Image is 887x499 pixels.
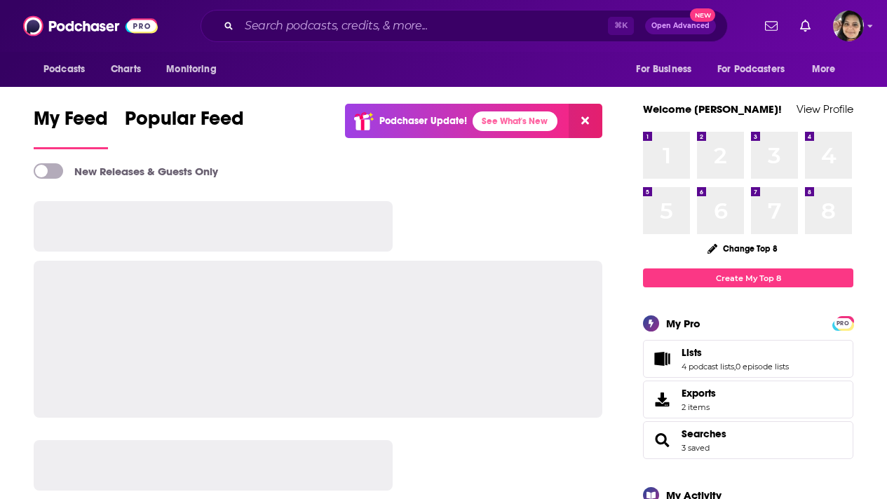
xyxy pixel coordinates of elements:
[648,430,676,450] a: Searches
[201,10,728,42] div: Search podcasts, credits, & more...
[682,402,716,412] span: 2 items
[43,60,85,79] span: Podcasts
[734,362,736,371] span: ,
[833,11,864,41] button: Show profile menu
[794,14,816,38] a: Show notifications dropdown
[802,56,853,83] button: open menu
[34,163,218,179] a: New Releases & Guests Only
[682,346,789,359] a: Lists
[34,107,108,149] a: My Feed
[833,11,864,41] img: User Profile
[111,60,141,79] span: Charts
[166,60,216,79] span: Monitoring
[645,18,716,34] button: Open AdvancedNew
[102,56,149,83] a: Charts
[699,240,786,257] button: Change Top 8
[717,60,785,79] span: For Podcasters
[473,111,557,131] a: See What's New
[682,428,726,440] a: Searches
[239,15,608,37] input: Search podcasts, credits, & more...
[834,317,851,328] a: PRO
[648,349,676,369] a: Lists
[708,56,805,83] button: open menu
[626,56,709,83] button: open menu
[690,8,715,22] span: New
[682,346,702,359] span: Lists
[643,268,853,287] a: Create My Top 8
[125,107,244,139] span: Popular Feed
[682,443,710,453] a: 3 saved
[812,60,836,79] span: More
[736,362,789,371] a: 0 episode lists
[643,340,853,378] span: Lists
[125,107,244,149] a: Popular Feed
[682,362,734,371] a: 4 podcast lists
[23,13,158,39] img: Podchaser - Follow, Share and Rate Podcasts
[643,381,853,418] a: Exports
[379,115,467,127] p: Podchaser Update!
[34,56,103,83] button: open menu
[636,60,691,79] span: For Business
[682,387,716,399] span: Exports
[34,107,108,139] span: My Feed
[648,390,676,409] span: Exports
[643,102,782,116] a: Welcome [PERSON_NAME]!
[797,102,853,116] a: View Profile
[759,14,783,38] a: Show notifications dropdown
[834,318,851,329] span: PRO
[643,421,853,459] span: Searches
[651,22,710,29] span: Open Advanced
[666,317,700,330] div: My Pro
[156,56,234,83] button: open menu
[608,17,634,35] span: ⌘ K
[833,11,864,41] span: Logged in as shelbyjanner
